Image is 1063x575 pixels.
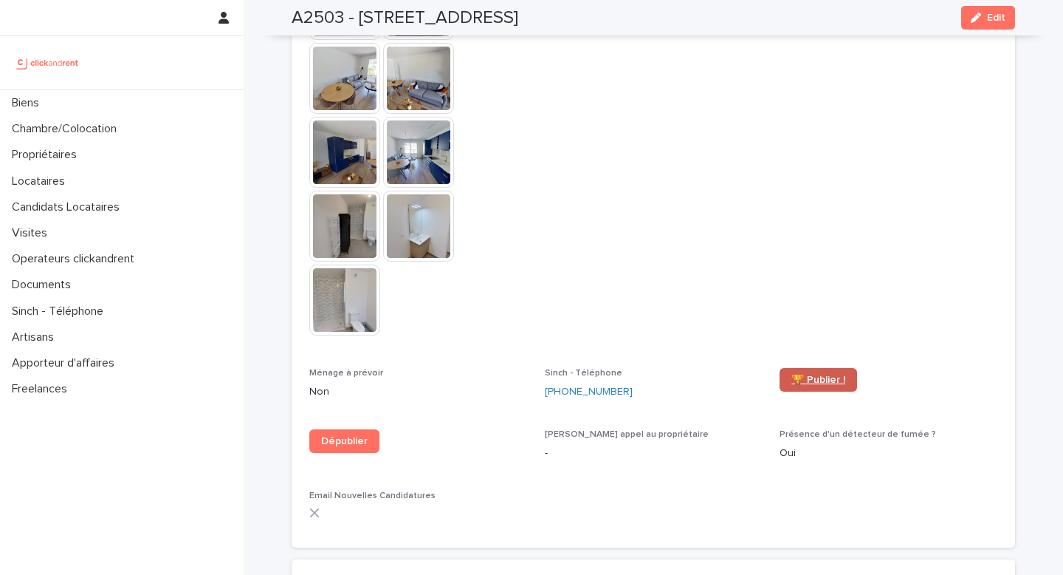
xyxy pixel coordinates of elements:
ringoverc2c-number-84e06f14122c: [PHONE_NUMBER] [545,387,633,397]
p: Documents [6,278,83,292]
a: Dépublier [309,429,379,453]
p: Propriétaires [6,148,89,162]
p: Chambre/Colocation [6,122,128,136]
p: Visites [6,226,59,240]
p: Oui [780,446,997,461]
p: Biens [6,96,51,110]
a: 🏆 Publier ! [780,368,857,392]
p: Sinch - Téléphone [6,304,115,319]
p: Apporteur d'affaires [6,356,126,370]
span: Edit [987,13,1005,23]
p: Non [309,384,527,400]
span: Présence d'un détecteur de fumée ? [780,430,936,439]
p: Locataires [6,174,77,188]
span: Email Nouvelles Candidatures [309,491,436,500]
a: [PHONE_NUMBER] [545,384,633,400]
span: Ménage à prévoir [309,369,383,378]
span: Dépublier [321,436,368,446]
p: Freelances [6,382,79,396]
p: - [545,446,763,461]
span: Sinch - Téléphone [545,369,622,378]
img: UCB0brd3T0yccxBKYDjQ [12,48,83,78]
p: Operateurs clickandrent [6,252,146,266]
button: Edit [961,6,1015,30]
p: Artisans [6,330,66,344]
p: Candidats Locataires [6,200,131,214]
ringoverc2c-84e06f14122c: Call with Ringover [545,387,633,397]
span: 🏆 Publier ! [791,375,845,385]
span: [PERSON_NAME] appel au propriétaire [545,430,709,439]
h2: A2503 - [STREET_ADDRESS] [292,7,518,29]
